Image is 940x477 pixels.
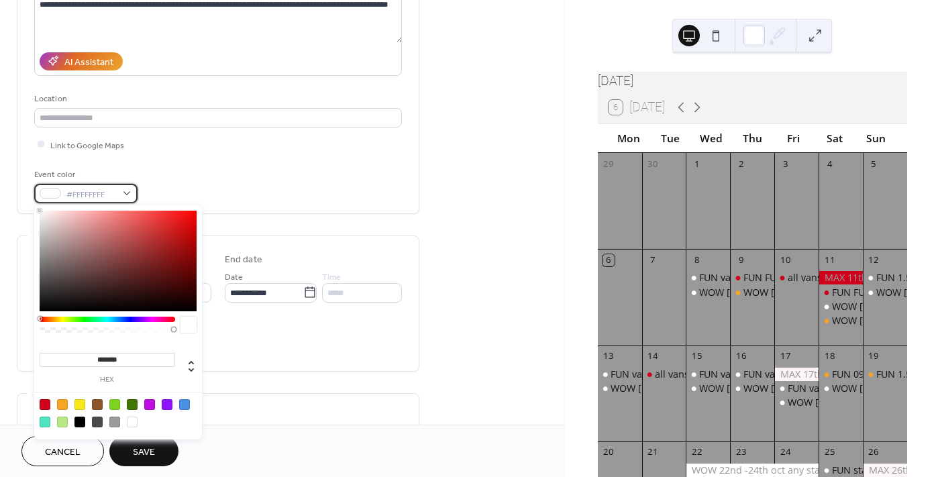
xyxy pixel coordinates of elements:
div: 5 [868,158,880,170]
div: FUN start time for 1.5 or 2 hour sessions from 10:00 13:00 15:30 18:00 25th Oct [819,464,863,477]
div: Mon [609,124,649,153]
div: Sun [855,124,896,153]
div: 8 [691,254,703,266]
button: Cancel [21,436,104,466]
div: WOW 9th Oct 1300-1430 or 1230-1430 [730,286,774,299]
div: FUN FULL [DATE] [743,271,820,284]
div: Tue [649,124,690,153]
div: WOW [DATE] sessions for 1.5 or 2 hours [699,382,881,395]
div: 15 [691,350,703,362]
div: WOW 18th oct 10:00-11:30 last slot [819,382,863,395]
div: 29 [603,158,615,170]
div: #F8E71C [74,399,85,410]
div: #FFFFFF [127,417,138,427]
div: 7 [647,254,659,266]
div: 23 [735,446,747,458]
div: 10 [779,254,791,266]
div: 16 [735,350,747,362]
div: WOW 15th oct sessions for 1.5 or 2 hours [686,382,730,395]
div: #9B9B9B [109,417,120,427]
div: 20 [603,446,615,458]
div: #000000 [74,417,85,427]
div: WOW 13th oct sessions for 1.5 or 2 hours [598,382,642,395]
div: MAX 11th Oct FULL [819,271,863,284]
div: FUN various sessions 16th Oct [730,368,774,381]
div: MAX 26th Oct start times from 14:00-16:00 or 14:00-15:30 [863,464,907,477]
div: [DATE] [598,72,907,91]
div: WOW [DATE] sessions for 1.5 or 2 hours [611,382,792,395]
div: FUN various sessions 15th Oct [686,368,730,381]
div: FUN various sessions 13th Oct [598,368,642,381]
div: FUN various sessions 17th Oct [774,382,819,395]
span: Save [133,445,155,460]
div: #F5A623 [57,399,68,410]
div: Wed [690,124,731,153]
div: WOW 17th Sep sessions for 1.5 or 2 hours [774,396,819,409]
div: #4A90E2 [179,399,190,410]
div: 25 [823,446,835,458]
div: WOW [DATE] any start times available [699,286,870,299]
div: 9 [735,254,747,266]
div: WOW 16th oct sessions for 1.5 or 2 hours [730,382,774,395]
div: 30 [647,158,659,170]
div: all vans FULL 10th OCT [774,271,819,284]
div: FUN various sessions available 8th Oct [686,271,730,284]
div: #8B572A [92,399,103,410]
div: FUN various sessions [DATE] [788,382,917,395]
div: Thu [732,124,773,153]
div: 6 [603,254,615,266]
div: #417505 [127,399,138,410]
div: FUN 09:15-10:45 or 1915-2045 18th Oct last slots [819,368,863,381]
div: WOW 11th Oct start times from 10:00 13:00 15:30 18:00 [819,300,863,313]
div: #50E3C2 [40,417,50,427]
div: 13 [603,350,615,362]
label: hex [40,376,175,384]
div: Fri [773,124,814,153]
div: all vans FULL [DATE] [788,271,880,284]
div: 17 [779,350,791,362]
div: 26 [868,446,880,458]
div: 18 [823,350,835,362]
div: FUN FULL 11th Oct [819,286,863,299]
div: 21 [647,446,659,458]
button: AI Assistant [40,52,123,70]
div: 24 [779,446,791,458]
div: 4 [823,158,835,170]
div: FUN various sessions [DATE] [743,368,873,381]
div: Event color [34,168,135,182]
div: FUN 1.5 or 2 hour sessions from 15:00 19th Oct [863,368,907,381]
div: WOW 8th Oct any start times available [686,286,730,299]
div: 19 [868,350,880,362]
span: Cancel [45,445,81,460]
span: Link to Google Maps [50,138,124,152]
div: FUN various sessions available [DATE] [699,271,872,284]
div: End date [225,253,262,267]
div: WOW [DATE]-[DATE] or [DATE]-[DATE] [743,286,914,299]
div: 1 [691,158,703,170]
div: WOW 11th Oct 18:15-19:45 last slot [819,314,863,327]
div: WOW 22nd -24th oct any start times available [686,464,819,477]
div: #9013FE [162,399,172,410]
div: Sat [814,124,855,153]
div: all vans fully booked [DATE] [655,368,782,381]
div: 12 [868,254,880,266]
div: #4A4A4A [92,417,103,427]
div: FUN FULL [DATE] [832,286,908,299]
div: #BD10E0 [144,399,155,410]
div: 11 [823,254,835,266]
div: all vans fully booked 14th Oct [642,368,686,381]
div: 2 [735,158,747,170]
div: #B8E986 [57,417,68,427]
button: Save [109,436,178,466]
span: #FFFFFFFF [66,187,116,201]
span: Time [322,270,341,284]
div: FUN 1.5 or 2 hour sessions starting from 11:00 & 15:30 12th Oct [863,271,907,284]
div: #D0021B [40,399,50,410]
div: FUN various sessions [DATE] [699,368,829,381]
div: AI Assistant [64,55,113,69]
div: 22 [691,446,703,458]
div: WOW 12th Oct start times from 11:00 & 15:30 for 1.5 or 2 hours [863,286,907,299]
span: Date [225,270,243,284]
div: Location [34,92,399,106]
